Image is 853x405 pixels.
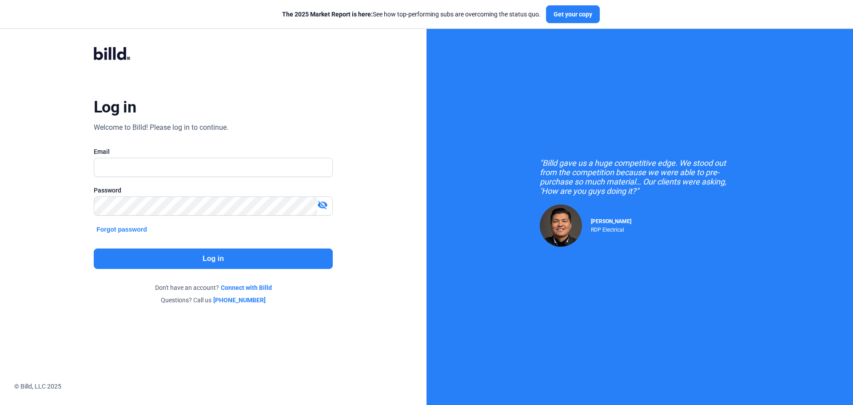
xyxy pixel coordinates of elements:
div: Questions? Call us [94,296,333,305]
div: "Billd gave us a huge competitive edge. We stood out from the competition because we were able to... [540,158,740,196]
span: The 2025 Market Report is here: [282,11,373,18]
div: Password [94,186,333,195]
button: Forgot password [94,225,150,234]
button: Log in [94,249,333,269]
button: Get your copy [546,5,600,23]
img: Raul Pacheco [540,205,582,247]
span: [PERSON_NAME] [591,218,631,225]
div: See how top-performing subs are overcoming the status quo. [282,10,541,19]
div: RDP Electrical [591,225,631,233]
a: [PHONE_NUMBER] [213,296,266,305]
div: Welcome to Billd! Please log in to continue. [94,122,228,133]
div: Email [94,147,333,156]
div: Don't have an account? [94,283,333,292]
a: Connect with Billd [221,283,272,292]
div: Log in [94,97,136,117]
mat-icon: visibility_off [317,200,328,210]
